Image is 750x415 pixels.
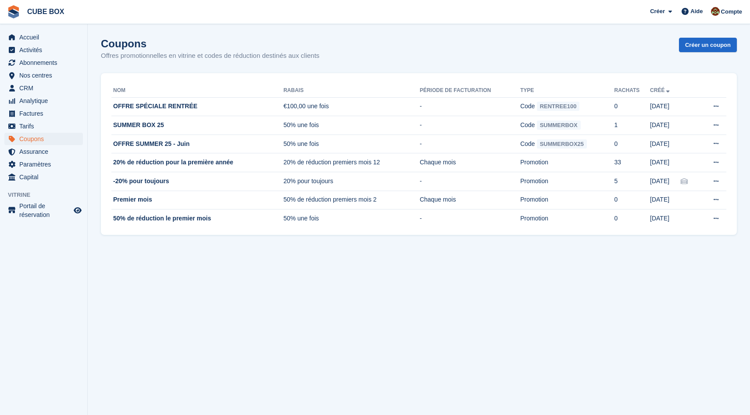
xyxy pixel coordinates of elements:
td: 5 [614,172,650,191]
td: Code [520,97,614,116]
td: -20% pour toujours [111,172,283,191]
td: Premier mois [111,191,283,209]
p: Offres promotionnelles en vitrine et codes de réduction destinés aux clients [101,51,319,61]
td: 1 [614,116,650,135]
a: Créer un coupon [679,38,737,52]
td: Promotion [520,209,614,228]
span: Accueil [19,31,72,43]
td: 50% une fois [283,209,420,228]
span: SUMMERBOX25 [537,139,587,149]
td: [DATE] [650,153,681,172]
td: 20% pour toujours [283,172,420,191]
td: 50% de réduction le premier mois [111,209,283,228]
span: Factures [19,107,72,120]
th: Période de facturation [420,84,520,98]
th: Rabais [283,84,420,98]
a: menu [4,202,83,219]
td: [DATE] [650,97,681,116]
td: 50% de réduction premiers mois 2 [283,191,420,209]
span: Coupons [19,133,72,145]
td: Code [520,116,614,135]
a: menu [4,145,83,158]
span: Abonnements [19,57,72,69]
a: CUBE BOX [24,4,68,19]
td: 33 [614,153,650,172]
span: Nos centres [19,69,72,82]
td: Promotion [520,153,614,172]
td: - [420,116,520,135]
td: 50% une fois [283,116,420,135]
td: - [420,97,520,116]
td: 50% une fois [283,135,420,153]
span: Compte [721,7,742,16]
td: Promotion [520,172,614,191]
a: menu [4,31,83,43]
a: menu [4,69,83,82]
span: Aide [690,7,703,16]
td: [DATE] [650,209,681,228]
td: 0 [614,191,650,209]
th: Nom [111,84,283,98]
td: 0 [614,135,650,153]
td: OFFRE SUMMER 25 - Juin [111,135,283,153]
td: 0 [614,209,650,228]
td: €100,00 une fois [283,97,420,116]
a: Créé [650,87,671,93]
td: [DATE] [650,172,681,191]
a: menu [4,107,83,120]
span: SUMMERBOX [537,121,581,130]
td: Promotion [520,191,614,209]
a: menu [4,82,83,94]
a: menu [4,95,83,107]
h1: Coupons [101,38,319,50]
img: stora-icon-8386f47178a22dfd0bd8f6a31ec36ba5ce8667c1dd55bd0f319d3a0aa187defe.svg [7,5,20,18]
td: [DATE] [650,135,681,153]
td: - [420,172,520,191]
span: Capital [19,171,72,183]
td: 0 [614,97,650,116]
span: Tarifs [19,120,72,132]
span: Créer [650,7,665,16]
th: Rachats [614,84,650,98]
a: menu [4,158,83,170]
td: Chaque mois [420,191,520,209]
span: Paramètres [19,158,72,170]
td: 20% de réduction premiers mois 12 [283,153,420,172]
td: [DATE] [650,191,681,209]
span: Portail de réservation [19,202,72,219]
span: Assurance [19,145,72,158]
a: Boutique d'aperçu [72,205,83,216]
td: [DATE] [650,116,681,135]
th: Type [520,84,614,98]
img: alex soubira [711,7,720,16]
span: CRM [19,82,72,94]
span: RENTREE100 [537,102,580,111]
a: menu [4,133,83,145]
td: - [420,135,520,153]
td: - [420,209,520,228]
a: menu [4,57,83,69]
td: Code [520,135,614,153]
td: 20% de réduction pour la première année [111,153,283,172]
td: Chaque mois [420,153,520,172]
td: OFFRE SPÉCIALE RENTRÉE [111,97,283,116]
a: menu [4,120,83,132]
span: Activités [19,44,72,56]
span: Vitrine [8,191,87,199]
a: menu [4,171,83,183]
span: Analytique [19,95,72,107]
a: menu [4,44,83,56]
td: SUMMER BOX 25 [111,116,283,135]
